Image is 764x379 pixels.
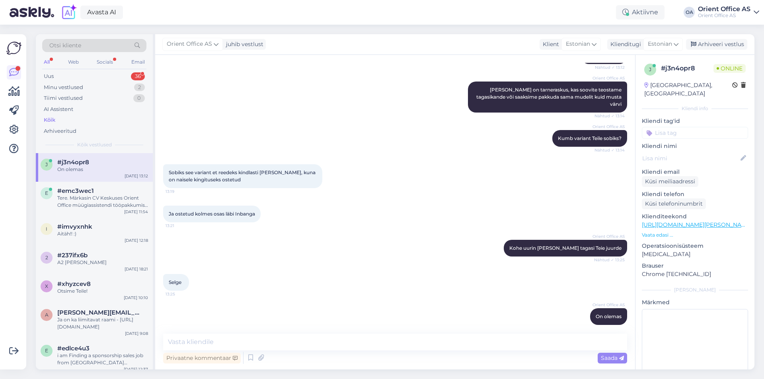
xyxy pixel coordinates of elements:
p: Kliendi tag'id [642,117,748,125]
p: [MEDICAL_DATA] [642,250,748,258]
input: Lisa nimi [642,154,739,163]
span: Online [713,64,746,73]
div: 0 [133,94,145,102]
span: #j3n4opr8 [57,159,89,166]
span: #xhyzcev8 [57,280,91,288]
div: A2 [PERSON_NAME] [57,259,148,266]
div: Küsi meiliaadressi [642,176,698,187]
div: Tiimi vestlused [44,94,83,102]
span: Nähtud ✓ 13:14 [594,113,625,119]
div: Klient [540,40,559,49]
span: Ja ostetud kolmes osas läbi Inbanga [169,211,255,217]
span: Estonian [648,40,672,49]
div: Aktiivne [616,5,665,19]
span: Nähtud ✓ 13:12 [595,64,625,70]
span: On olemas [596,313,622,319]
p: Märkmed [642,298,748,307]
div: Privaatne kommentaar [163,353,241,363]
div: i am Finding a sponsorship sales job from [GEOGRAPHIC_DATA][DOMAIN_NAME] me plz [57,352,148,366]
div: [DATE] 9:08 [125,330,148,336]
span: Orient Office AS [592,302,625,308]
div: Uus [44,72,54,80]
span: 13:21 [166,223,195,229]
span: andres@tervisemuuseum.ee [57,309,140,316]
span: Sobiks see variant et reedeks kindlasti [PERSON_NAME], kuna on naisele kingituseks ostetud [169,169,317,183]
div: [GEOGRAPHIC_DATA], [GEOGRAPHIC_DATA] [644,81,732,98]
a: Avasta AI [80,6,123,19]
span: e [45,190,48,196]
div: Minu vestlused [44,84,83,91]
span: Nähtud ✓ 13:14 [594,147,625,153]
p: Chrome [TECHNICAL_ID] [642,270,748,278]
span: 13:27 [595,325,625,331]
span: x [45,283,48,289]
img: explore-ai [60,4,77,21]
span: 2 [45,255,48,260]
div: AI Assistent [44,105,73,113]
div: [DATE] 12:18 [125,237,148,243]
span: Estonian [566,40,590,49]
p: Operatsioonisüsteem [642,242,748,250]
div: [DATE] 13:12 [125,173,148,179]
div: Socials [95,57,115,67]
div: Küsi telefoninumbrit [642,198,706,209]
div: [DATE] 18:21 [125,266,148,272]
span: [PERSON_NAME] on tarneraskus, kas soovite teostame tagasikande või saaksime pakkuda sama mudelit ... [476,87,623,107]
span: j [649,66,651,72]
span: Orient Office AS [592,124,625,130]
span: #237ifx6b [57,252,88,259]
p: Klienditeekond [642,212,748,221]
span: Kohe uurin [PERSON_NAME] tagasi Teie juurde [509,245,622,251]
span: #imvyxnhk [57,223,92,230]
div: Email [130,57,146,67]
span: Kõik vestlused [77,141,112,148]
span: a [45,312,49,318]
span: i [46,226,47,232]
div: OA [684,7,695,18]
a: [URL][DOMAIN_NAME][PERSON_NAME] [642,221,752,228]
div: Otsime Teile! [57,288,148,295]
div: Kliendi info [642,105,748,112]
p: Kliendi email [642,168,748,176]
p: Kliendi telefon [642,190,748,198]
div: Orient Office AS [698,12,750,19]
p: Vaata edasi ... [642,231,748,239]
div: Ja on ka liimitavat raami - [URL][DOMAIN_NAME] [57,316,148,330]
p: Kliendi nimi [642,142,748,150]
div: [DATE] 10:10 [124,295,148,301]
div: Arhiveeri vestlus [686,39,747,50]
div: Kõik [44,116,55,124]
span: Orient Office AS [167,40,212,49]
span: Orient Office AS [592,233,625,239]
div: [DATE] 12:37 [124,366,148,372]
span: 13:25 [166,291,195,297]
span: e [45,348,48,354]
span: #edlce4u3 [57,345,90,352]
div: # j3n4opr8 [661,64,713,73]
div: 2 [134,84,145,91]
div: All [42,57,51,67]
div: 36 [131,72,145,80]
div: [PERSON_NAME] [642,286,748,293]
span: j [45,161,48,167]
span: Kumb variant Teile sobiks? [558,135,622,141]
span: Orient Office AS [592,75,625,81]
div: Arhiveeritud [44,127,76,135]
div: Orient Office AS [698,6,750,12]
img: Askly Logo [6,41,21,56]
input: Lisa tag [642,127,748,139]
div: Klienditugi [607,40,641,49]
div: Aitäh!! :) [57,230,148,237]
span: Saada [601,354,624,362]
div: Tere. Märkasin CV Keskuses Orient Office müügiassistendi tööpakkumist [PERSON_NAME] huvitatud kan... [57,194,148,209]
div: On olemas [57,166,148,173]
div: [DATE] 11:54 [124,209,148,215]
p: Brauser [642,262,748,270]
span: 13:19 [166,189,195,194]
span: Nähtud ✓ 13:25 [594,257,625,263]
span: Otsi kliente [49,41,81,50]
a: Orient Office ASOrient Office AS [698,6,759,19]
div: juhib vestlust [223,40,263,49]
span: #emc3wec1 [57,187,94,194]
div: Web [66,57,80,67]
